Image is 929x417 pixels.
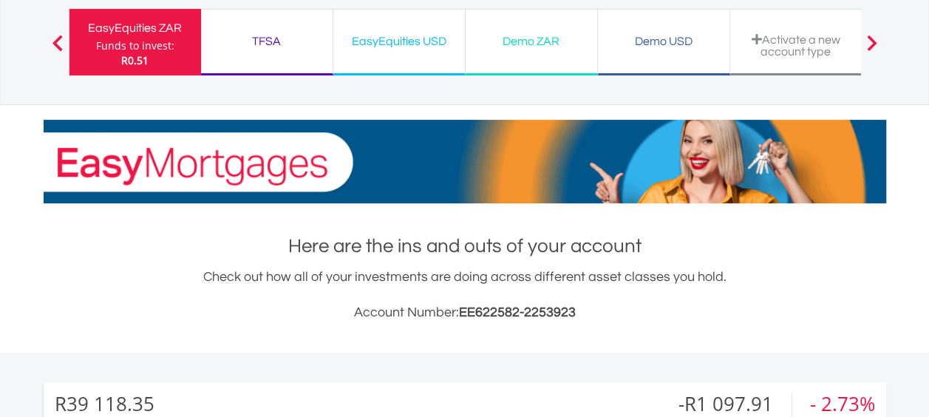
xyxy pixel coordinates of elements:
div: Activate a new account type [739,33,853,58]
div: Demo USD [607,31,721,52]
img: EasyMortage Promotion Banner [44,120,886,203]
div: - 2.73% [810,393,875,415]
div: R39 118.35 [55,393,154,415]
div: TFSA [210,31,324,52]
span: R0.51 [121,53,149,67]
div: EasyEquities ZAR [78,18,192,38]
div: EasyEquities USD [342,31,456,52]
span: EE622582-2253923 [459,305,576,319]
div: Demo ZAR [474,31,588,52]
h1: Here are the ins and outs of your account [44,233,886,260]
h3: Account Number: [44,302,886,323]
div: Check out how all of your investments are doing across different asset classes you hold. [44,267,886,323]
div: Funds to invest: [96,38,174,53]
div: -R1 097.91 [678,393,792,415]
